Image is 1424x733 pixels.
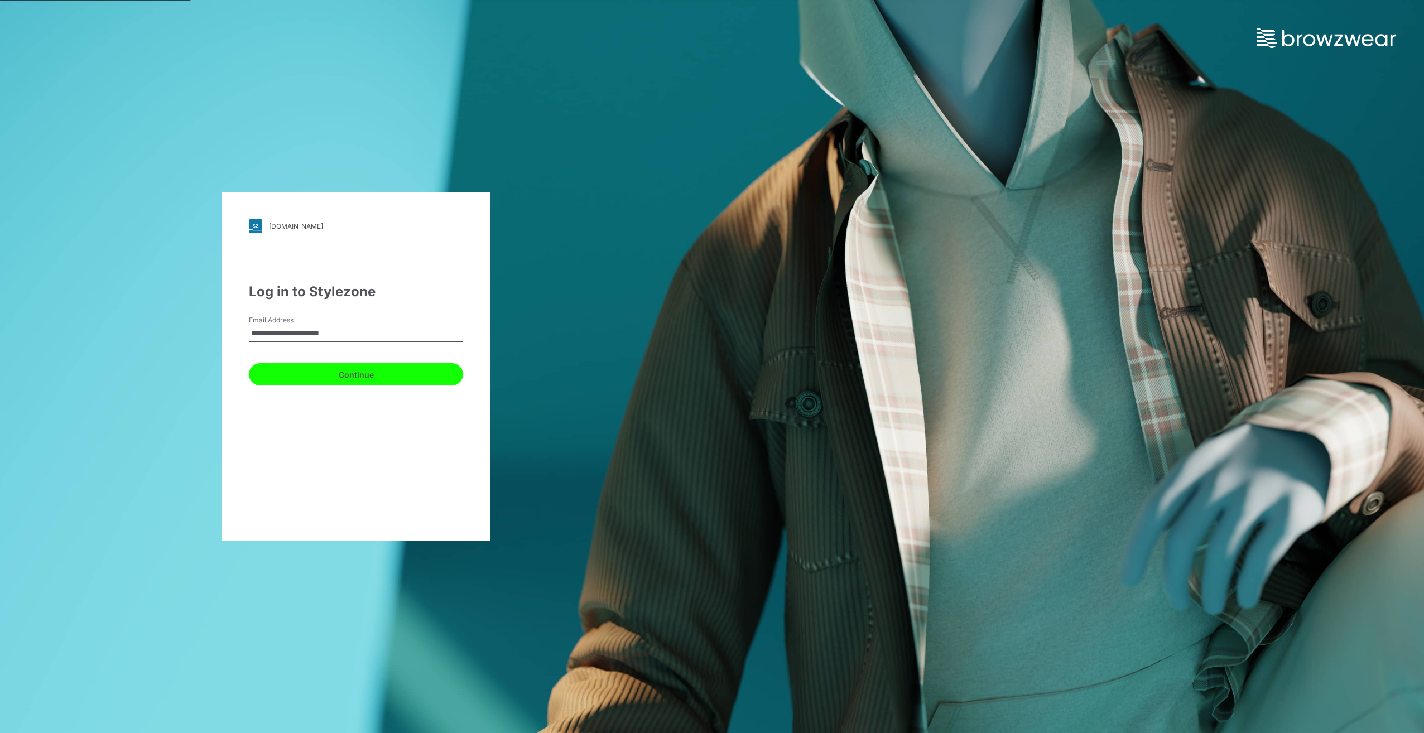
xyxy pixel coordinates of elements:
[269,222,323,230] div: [DOMAIN_NAME]
[249,219,262,233] img: svg+xml;base64,PHN2ZyB3aWR0aD0iMjgiIGhlaWdodD0iMjgiIHZpZXdCb3g9IjAgMCAyOCAyOCIgZmlsbD0ibm9uZSIgeG...
[1257,28,1396,48] img: browzwear-logo.73288ffb.svg
[249,219,463,233] a: [DOMAIN_NAME]
[249,315,327,325] label: Email Address
[249,363,463,385] button: Continue
[249,282,463,302] div: Log in to Stylezone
